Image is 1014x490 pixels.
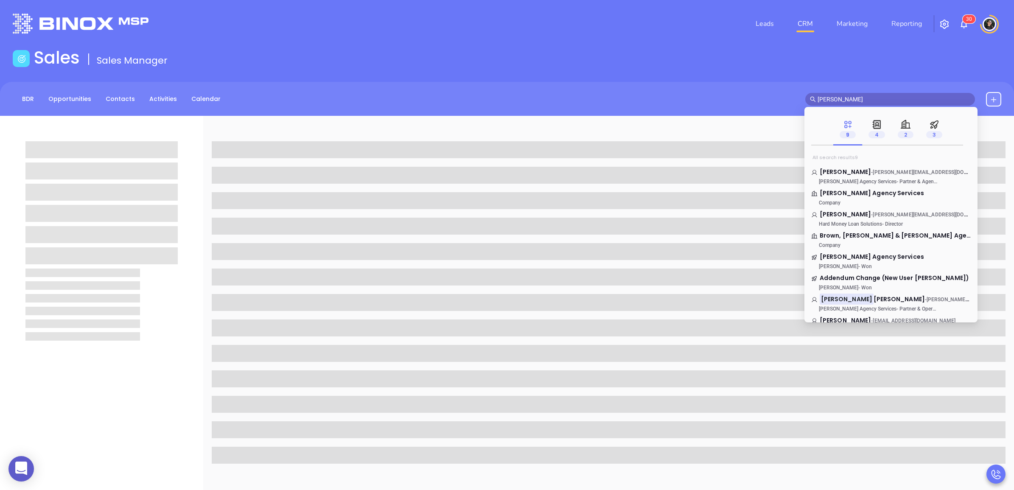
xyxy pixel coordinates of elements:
[811,210,971,227] a: [PERSON_NAME]-[PERSON_NAME][EMAIL_ADDRESS][DOMAIN_NAME]Hard Money Loan Solutions- Director
[17,92,39,106] a: BDR
[820,189,924,197] span: [PERSON_NAME] Agency Services
[874,295,925,303] span: [PERSON_NAME]
[983,17,996,31] img: user
[811,306,938,312] p: - Partner & Operations Manager
[898,131,913,138] span: 2
[811,231,971,235] p: Brown, Holmes & Milliken Agency
[811,200,938,206] p: Company
[43,92,96,106] a: Opportunities
[820,252,924,261] span: [PERSON_NAME] Agency Services
[811,316,971,320] p: Matthew Milliken
[811,179,938,185] p: - Partner & Agency Operations
[873,318,955,324] span: [EMAIL_ADDRESS][DOMAIN_NAME]
[963,15,975,23] sup: 30
[811,168,971,185] a: [PERSON_NAME]-[PERSON_NAME][EMAIL_ADDRESS][DOMAIN_NAME][PERSON_NAME] Agency Services- Partner & A...
[833,15,871,32] a: Marketing
[819,179,896,185] span: [PERSON_NAME] Agency Services
[811,210,971,214] p: Jason Milliken
[186,92,226,106] a: Calendar
[873,168,995,176] span: [PERSON_NAME][EMAIL_ADDRESS][DOMAIN_NAME]
[820,316,871,325] span: [PERSON_NAME]
[13,14,148,34] img: logo
[811,242,938,248] p: Company
[811,189,971,206] a: [PERSON_NAME] Agency ServicesCompany
[811,295,971,299] p: Kimberly Milliken
[811,263,938,269] p: - Won
[811,252,971,269] a: [PERSON_NAME] Agency Services[PERSON_NAME]- Won
[871,318,955,324] span: -
[969,16,972,22] span: 0
[873,210,995,218] span: [PERSON_NAME][EMAIL_ADDRESS][DOMAIN_NAME]
[819,263,858,269] span: [PERSON_NAME]
[966,16,969,22] span: 3
[810,96,816,102] span: search
[888,15,925,32] a: Reporting
[811,285,938,291] p: - Won
[819,306,896,312] span: [PERSON_NAME] Agency Services
[820,210,871,218] span: [PERSON_NAME]
[939,19,950,29] img: iconSetting
[818,95,970,104] input: Search…
[811,189,971,193] p: Milliken Agency Services
[811,168,971,172] p: Gary Milliken
[101,92,140,106] a: Contacts
[811,221,938,227] p: - Director
[820,274,969,282] span: Addendum Change (New User [PERSON_NAME])
[811,274,971,291] a: Addendum Change (New User [PERSON_NAME])[PERSON_NAME]- Won
[34,48,80,68] h1: Sales
[811,274,971,278] p: Addendum Change (New User Kim L Milliken)
[820,294,874,304] mark: [PERSON_NAME]
[811,295,971,312] a: [PERSON_NAME][PERSON_NAME]-[PERSON_NAME][EMAIL_ADDRESS][DOMAIN_NAME][PERSON_NAME] Agency Services...
[959,19,969,29] img: iconNotification
[811,316,971,333] a: [PERSON_NAME]-[EMAIL_ADDRESS][DOMAIN_NAME]
[819,221,882,227] span: Hard Money Loan Solutions
[794,15,816,32] a: CRM
[820,168,871,176] span: [PERSON_NAME]
[812,154,858,161] span: All search results 9
[752,15,777,32] a: Leads
[97,54,168,67] span: Sales Manager
[871,210,995,218] span: -
[868,131,885,138] span: 4
[811,231,971,248] a: Brown, [PERSON_NAME] & [PERSON_NAME] AgencyCompany
[840,131,856,138] span: 9
[926,131,942,138] span: 3
[811,252,971,257] p: Milliken Agency Services
[871,168,995,176] span: -
[819,285,858,291] span: [PERSON_NAME]
[144,92,182,106] a: Activities
[820,231,978,240] span: Brown, [PERSON_NAME] & [PERSON_NAME] Agency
